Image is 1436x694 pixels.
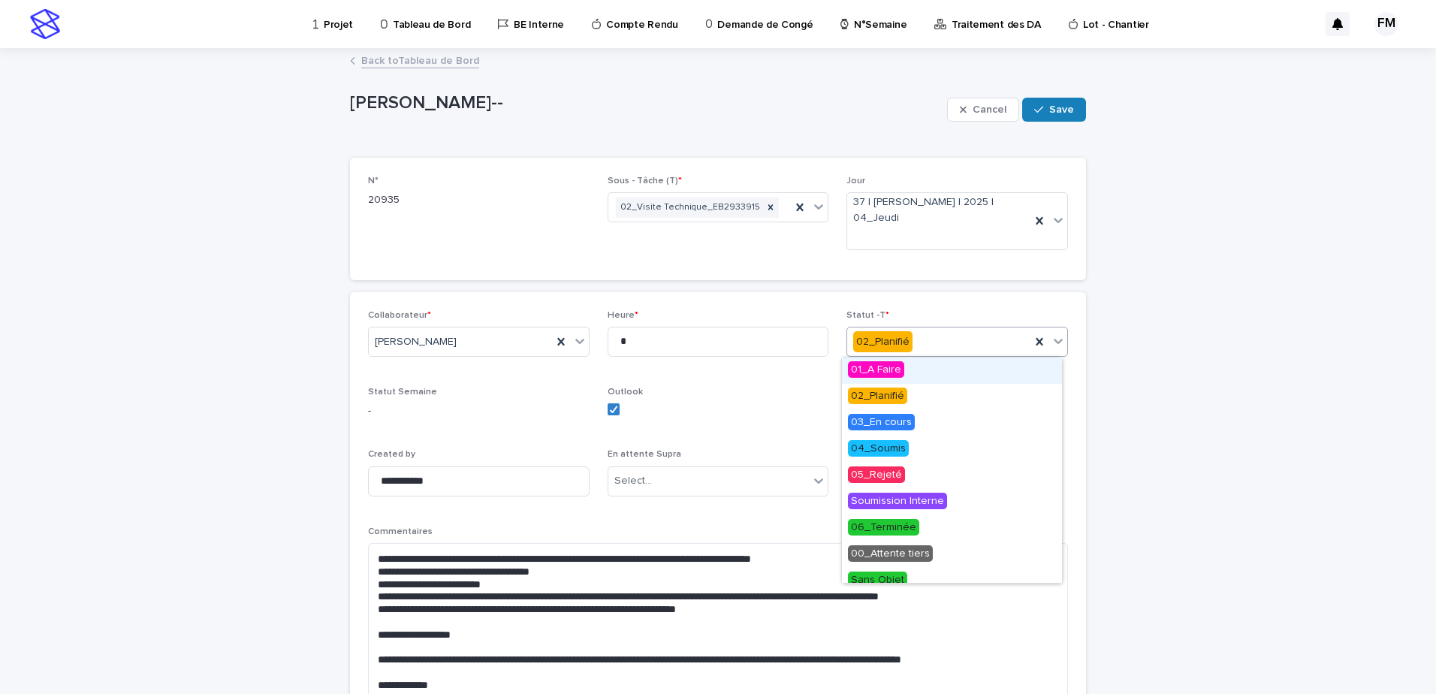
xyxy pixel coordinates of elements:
span: Created by [368,450,415,459]
div: 03_En cours [842,410,1062,436]
div: 02_Visite Technique_EB2933915 [616,198,762,218]
button: Cancel [947,98,1019,122]
span: N° [368,177,379,186]
span: 05_Rejeté [848,466,905,483]
div: 05_Rejeté [842,463,1062,489]
span: 00_Attente tiers [848,545,933,562]
div: 04_Soumis [842,436,1062,463]
span: 37 | [PERSON_NAME] | 2025 | 04_Jeudi [853,195,1024,226]
p: 20935 [368,192,590,208]
p: - [368,403,590,419]
span: Collaborateur [368,311,431,320]
span: 01_A Faire [848,361,904,378]
span: Commentaires [368,527,433,536]
span: 04_Soumis [848,440,909,457]
div: Soumission Interne [842,489,1062,515]
span: Statut -T [846,311,889,320]
button: Save [1022,98,1086,122]
span: Statut Semaine [368,388,437,397]
div: 00_Attente tiers [842,542,1062,568]
span: En attente Supra [608,450,681,459]
span: Heure [608,311,638,320]
div: Sans Objet [842,568,1062,594]
span: [PERSON_NAME] [375,334,457,350]
div: 02_Planifié [853,331,913,353]
span: Cancel [973,104,1006,115]
div: Select... [614,473,652,489]
div: 02_Planifié [842,384,1062,410]
span: 03_En cours [848,414,915,430]
span: Sous - Tâche (T) [608,177,682,186]
span: Outlook [608,388,643,397]
img: stacker-logo-s-only.png [30,9,60,39]
span: Jour [846,177,865,186]
div: FM [1374,12,1398,36]
p: [PERSON_NAME]-- [350,92,941,114]
span: Sans Objet [848,572,907,588]
a: Back toTableau de Bord [361,51,479,68]
span: 06_Terminée [848,519,919,536]
span: 02_Planifié [848,388,907,404]
span: Save [1049,104,1074,115]
div: 06_Terminée [842,515,1062,542]
div: 01_A Faire [842,358,1062,384]
span: Soumission Interne [848,493,947,509]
